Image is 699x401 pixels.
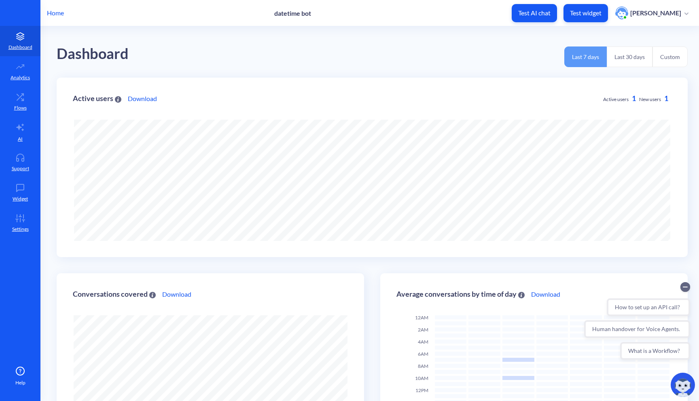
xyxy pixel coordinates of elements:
[25,21,109,39] button: How to set up an API call?
[652,46,688,67] button: Custom
[73,290,156,298] div: Conversations covered
[14,104,27,112] p: Flows
[274,9,311,17] p: datetime bot
[415,387,428,393] span: 12PM
[671,373,695,397] img: copilot-icon.svg
[611,6,693,20] button: user photo[PERSON_NAME]
[418,339,428,345] span: 4AM
[99,5,109,15] button: Collapse conversation starters
[162,289,191,299] a: Download
[418,327,428,333] span: 2AM
[630,8,681,17] p: [PERSON_NAME]
[8,44,32,51] p: Dashboard
[615,6,628,19] img: user photo
[664,94,668,103] span: 1
[603,96,629,102] span: Active users
[512,4,557,22] button: Test AI chat
[415,314,428,321] span: 12AM
[639,96,661,102] span: New users
[18,135,23,143] p: AI
[564,46,607,67] button: Last 7 days
[607,46,652,67] button: Last 30 days
[396,290,525,298] div: Average conversations by time of day
[570,9,602,17] p: Test widget
[418,351,428,357] span: 6AM
[415,375,428,381] span: 10AM
[518,9,551,17] p: Test AI chat
[15,379,25,386] span: Help
[39,65,109,82] button: What is a Workflow?
[47,8,64,18] p: Home
[73,95,121,102] div: Active users
[563,4,608,22] button: Test widget
[3,43,109,61] button: Human handover for Voice Agents.
[57,42,129,65] div: Dashboard
[12,165,29,172] p: Support
[12,226,29,233] p: Settings
[13,195,28,203] p: Widget
[531,289,560,299] a: Download
[11,74,30,81] p: Analytics
[418,363,428,369] span: 8AM
[128,94,157,103] a: Download
[632,94,636,103] span: 1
